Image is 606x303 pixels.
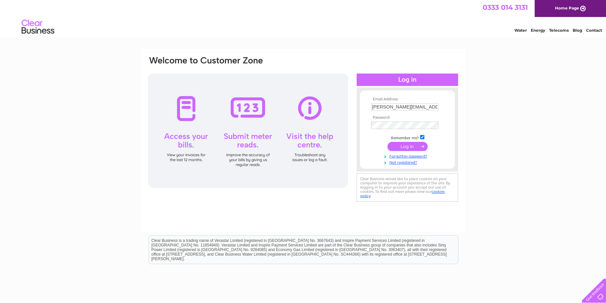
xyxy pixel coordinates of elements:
[573,28,582,33] a: Blog
[21,17,55,37] img: logo.png
[360,189,445,198] a: cookies policy
[149,4,458,32] div: Clear Business is a trading name of Verastar Limited (registered in [GEOGRAPHIC_DATA] No. 3667643...
[549,28,569,33] a: Telecoms
[369,97,445,102] th: Email Address:
[483,3,528,11] a: 0333 014 3131
[514,28,527,33] a: Water
[369,134,445,141] td: Remember me?
[531,28,545,33] a: Energy
[371,159,445,165] a: Not registered?
[586,28,602,33] a: Contact
[371,153,445,159] a: Forgotten password?
[369,115,445,120] th: Password:
[357,173,458,202] div: Clear Business would like to place cookies on your computer to improve your experience of the sit...
[387,142,428,151] input: Submit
